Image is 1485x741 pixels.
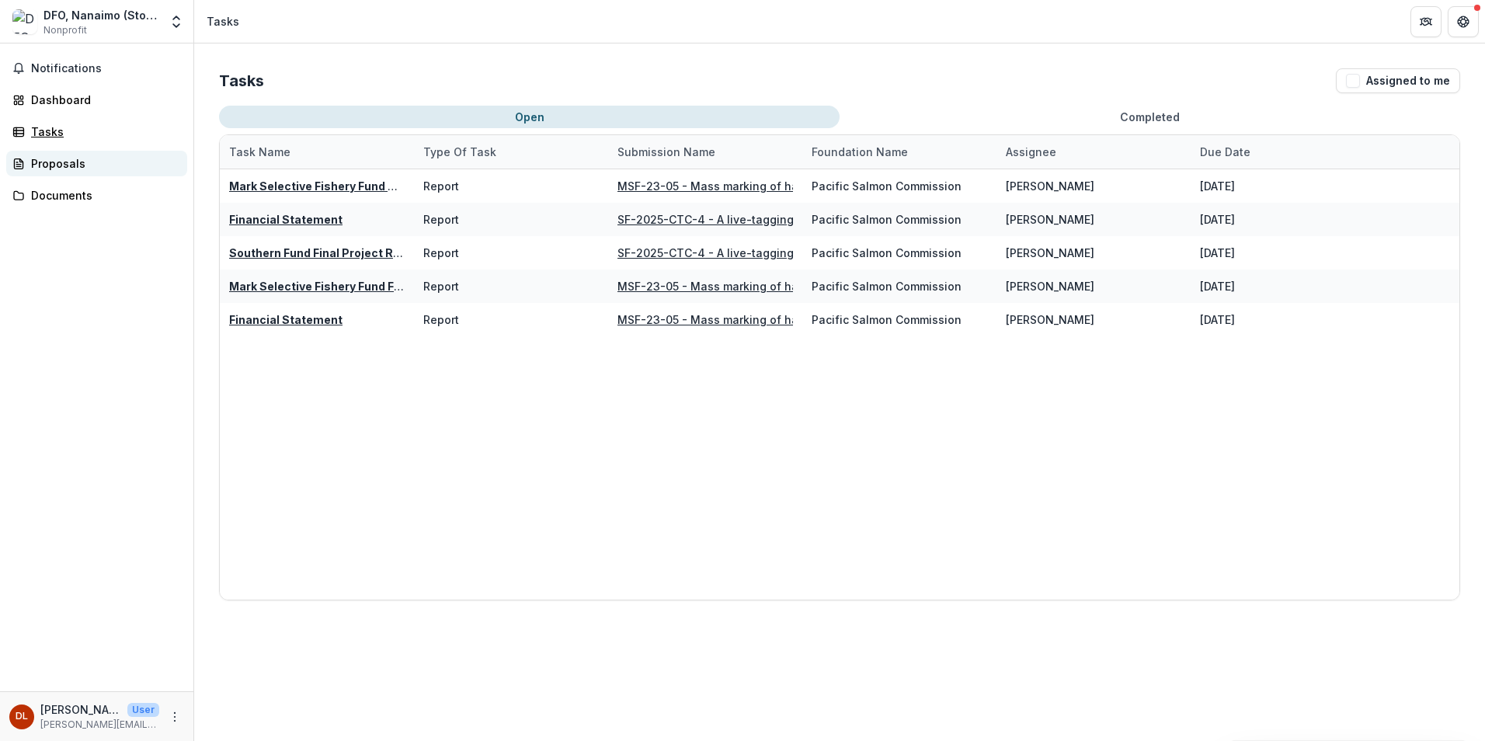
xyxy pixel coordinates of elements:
[229,213,343,226] a: Financial Statement
[12,9,37,34] img: DFO, Nanaimo (Stock Assessment)
[1006,311,1094,328] div: [PERSON_NAME]
[207,13,239,30] div: Tasks
[1191,144,1260,160] div: Due Date
[812,311,962,328] div: Pacific Salmon Commission
[840,106,1460,128] button: Completed
[1200,245,1235,261] div: [DATE]
[608,144,725,160] div: Submission Name
[1006,245,1094,261] div: [PERSON_NAME]
[617,246,1243,259] a: SF-2025-CTC-4 - A live-tagging pilot to improve the escapement estimate of the Quinsam Chinook in...
[31,92,175,108] div: Dashboard
[220,135,414,169] div: Task Name
[16,711,28,722] div: Dawn Lewis
[1200,178,1235,194] div: [DATE]
[423,278,459,294] div: Report
[423,245,459,261] div: Report
[1200,278,1235,294] div: [DATE]
[31,155,175,172] div: Proposals
[1448,6,1479,37] button: Get Help
[1191,135,1385,169] div: Due Date
[802,144,917,160] div: Foundation Name
[220,144,300,160] div: Task Name
[31,124,175,140] div: Tasks
[229,313,343,326] a: Financial Statement
[43,23,87,37] span: Nonprofit
[812,178,962,194] div: Pacific Salmon Commission
[1006,178,1094,194] div: [PERSON_NAME]
[812,245,962,261] div: Pacific Salmon Commission
[802,135,996,169] div: Foundation Name
[31,62,181,75] span: Notifications
[40,701,121,718] p: [PERSON_NAME]
[1200,311,1235,328] div: [DATE]
[6,87,187,113] a: Dashboard
[1006,278,1094,294] div: [PERSON_NAME]
[423,311,459,328] div: Report
[812,211,962,228] div: Pacific Salmon Commission
[6,56,187,81] button: Notifications
[229,280,498,293] a: Mark Selective Fishery Fund Final Project Report
[229,179,523,193] a: Mark Selective Fishery Fund Project Progress Report
[229,246,423,259] a: Southern Fund Final Project Report
[608,135,802,169] div: Submission Name
[423,178,459,194] div: Report
[31,187,175,204] div: Documents
[6,151,187,176] a: Proposals
[996,144,1066,160] div: Assignee
[423,211,459,228] div: Report
[165,708,184,726] button: More
[1336,68,1460,93] button: Assigned to me
[219,71,264,90] h2: Tasks
[6,119,187,144] a: Tasks
[996,135,1191,169] div: Assignee
[617,213,1243,226] a: SF-2025-CTC-4 - A live-tagging pilot to improve the escapement estimate of the Quinsam Chinook in...
[812,278,962,294] div: Pacific Salmon Commission
[414,135,608,169] div: Type of Task
[6,183,187,208] a: Documents
[200,10,245,33] nav: breadcrumb
[43,7,159,23] div: DFO, Nanaimo (Stock Assessment)
[1006,211,1094,228] div: [PERSON_NAME]
[40,718,159,732] p: [PERSON_NAME][EMAIL_ADDRESS][PERSON_NAME][DOMAIN_NAME]
[165,6,187,37] button: Open entity switcher
[1410,6,1442,37] button: Partners
[414,144,506,160] div: Type of Task
[127,703,159,717] p: User
[1200,211,1235,228] div: [DATE]
[219,106,840,128] button: Open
